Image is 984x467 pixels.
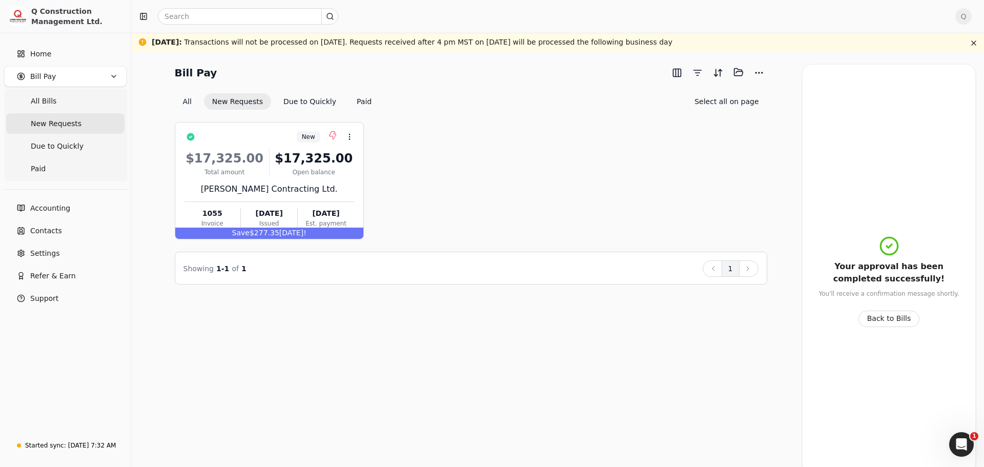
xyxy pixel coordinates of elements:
[275,93,344,110] button: Due to Quickly
[31,141,84,152] span: Due to Quickly
[722,260,740,277] button: 1
[6,113,125,134] a: New Requests
[298,219,354,228] div: Est. payment
[31,6,122,27] div: Q Construction Management Ltd.
[152,38,182,46] span: [DATE] :
[25,441,66,450] div: Started sync:
[175,65,217,81] h2: Bill Pay
[4,266,127,286] button: Refer & Earn
[183,265,214,273] span: Showing
[949,432,974,457] iframe: Intercom live chat
[298,208,354,219] div: [DATE]
[216,265,229,273] span: 1 - 1
[4,288,127,309] button: Support
[274,168,354,177] div: Open balance
[241,219,297,228] div: Issued
[815,260,963,285] div: Your approval has been completed successfully!
[710,65,726,81] button: Sort
[175,228,363,239] div: $277.35
[348,93,380,110] button: Paid
[175,93,200,110] button: All
[4,436,127,455] a: Started sync:[DATE] 7:32 AM
[955,8,972,25] button: Q
[4,198,127,218] a: Accounting
[30,203,70,214] span: Accounting
[30,49,51,59] span: Home
[184,208,240,219] div: 1055
[241,265,247,273] span: 1
[30,293,58,304] span: Support
[279,229,306,237] span: [DATE]!
[751,65,767,81] button: More
[30,248,59,259] span: Settings
[858,311,920,327] button: Back to Bills
[4,44,127,64] a: Home
[30,271,76,281] span: Refer & Earn
[818,289,959,298] div: You'll receive a confirmation message shortly.
[6,91,125,111] a: All Bills
[184,149,265,168] div: $17,325.00
[6,158,125,179] a: Paid
[686,93,767,110] button: Select all on page
[152,37,672,48] div: Transactions will not be processed on [DATE]. Requests received after 4 pm MST on [DATE] will be ...
[175,93,380,110] div: Invoice filter options
[30,226,62,236] span: Contacts
[232,265,239,273] span: of
[4,220,127,241] a: Contacts
[158,8,338,25] input: Search
[4,243,127,263] a: Settings
[274,149,354,168] div: $17,325.00
[68,441,116,450] div: [DATE] 7:32 AM
[232,229,250,237] span: Save
[31,118,81,129] span: New Requests
[31,96,56,107] span: All Bills
[184,219,240,228] div: Invoice
[184,168,265,177] div: Total amount
[184,183,354,195] div: [PERSON_NAME] Contracting Ltd.
[30,71,56,82] span: Bill Pay
[6,136,125,156] a: Due to Quickly
[970,432,978,440] span: 1
[241,208,297,219] div: [DATE]
[9,7,27,26] img: 3171ca1f-602b-4dfe-91f0-0ace091e1481.jpeg
[204,93,271,110] button: New Requests
[302,132,315,141] span: New
[31,164,46,174] span: Paid
[4,66,127,87] button: Bill Pay
[730,64,747,80] button: Batch (0)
